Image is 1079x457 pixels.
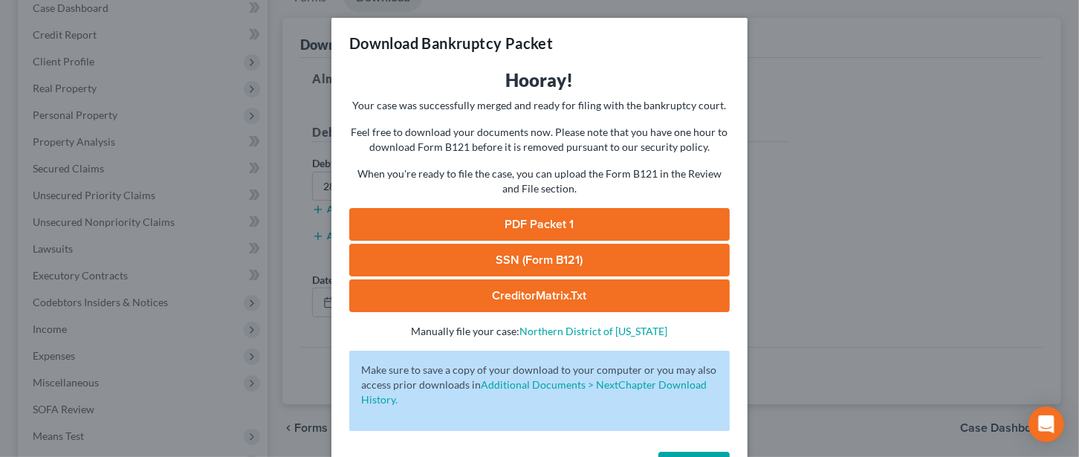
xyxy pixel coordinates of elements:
[349,166,730,196] p: When you're ready to file the case, you can upload the Form B121 in the Review and File section.
[349,125,730,155] p: Feel free to download your documents now. Please note that you have one hour to download Form B12...
[361,363,718,407] p: Make sure to save a copy of your download to your computer or you may also access prior downloads in
[349,98,730,113] p: Your case was successfully merged and ready for filing with the bankruptcy court.
[1028,406,1064,442] div: Open Intercom Messenger
[349,33,553,54] h3: Download Bankruptcy Packet
[349,279,730,312] a: CreditorMatrix.txt
[349,244,730,276] a: SSN (Form B121)
[349,208,730,241] a: PDF Packet 1
[520,325,668,337] a: Northern District of [US_STATE]
[349,324,730,339] p: Manually file your case:
[361,378,707,406] a: Additional Documents > NextChapter Download History.
[349,68,730,92] h3: Hooray!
